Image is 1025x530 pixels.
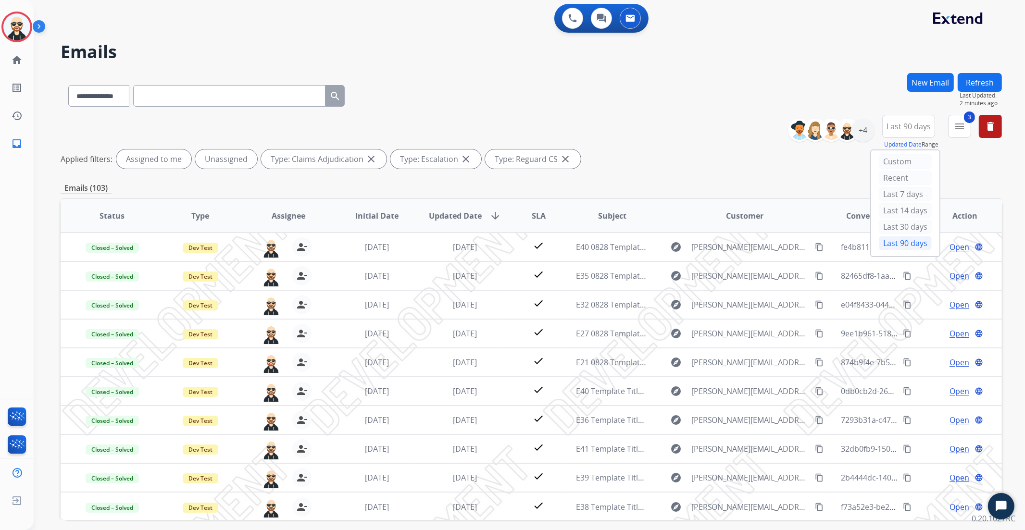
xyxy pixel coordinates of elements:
[296,414,308,426] mat-icon: person_remove
[485,149,581,169] div: Type: Reguard CS
[882,115,935,138] button: Last 90 days
[815,300,824,309] mat-icon: content_copy
[975,416,983,424] mat-icon: language
[670,385,682,397] mat-icon: explore
[576,328,776,339] span: E27 0828 Template Title: Fraud: Suspicious / Fraudulent
[86,271,139,282] span: Closed – Solved
[879,220,932,234] div: Last 30 days
[296,270,308,282] mat-icon: person_remove
[365,153,377,165] mat-icon: close
[183,329,218,339] span: Dev Test
[950,414,969,426] span: Open
[903,300,912,309] mat-icon: content_copy
[453,386,477,396] span: [DATE]
[262,382,281,402] img: agent-avatar
[975,329,983,338] mat-icon: language
[691,443,810,455] span: [PERSON_NAME][EMAIL_ADDRESS][PERSON_NAME][DOMAIN_NAME]
[975,503,983,511] mat-icon: language
[726,210,763,222] span: Customer
[3,13,30,40] img: avatar
[691,357,810,368] span: [PERSON_NAME][EMAIL_ADDRESS][PERSON_NAME][DOMAIN_NAME]
[453,357,477,368] span: [DATE]
[532,210,546,222] span: SLA
[191,210,209,222] span: Type
[851,119,875,142] div: +4
[453,242,477,252] span: [DATE]
[815,416,824,424] mat-icon: content_copy
[815,271,824,280] mat-icon: content_copy
[533,297,544,309] mat-icon: check
[365,271,389,281] span: [DATE]
[903,358,912,367] mat-icon: content_copy
[576,242,750,252] span: E40 0828 Template Title: IDV Customer Inquiries
[670,357,682,368] mat-icon: explore
[841,271,985,281] span: 82465df8-1aa5-48a0-bcc9-0a0f61a2b77c
[533,470,544,482] mat-icon: check
[365,299,389,310] span: [DATE]
[954,121,965,132] mat-icon: menu
[453,328,477,339] span: [DATE]
[560,153,571,165] mat-icon: close
[691,241,810,253] span: [PERSON_NAME][EMAIL_ADDRESS][PERSON_NAME][DOMAIN_NAME]
[975,358,983,367] mat-icon: language
[453,472,477,483] span: [DATE]
[815,444,824,453] mat-icon: content_copy
[100,210,125,222] span: Status
[841,386,987,396] span: 0db0cb2d-26a7-4e2f-9e3f-5a1b5a14376a
[815,329,824,338] mat-icon: content_copy
[576,271,775,281] span: E35 0828 Template Title: Servicer: Repair Cost Approval
[261,149,387,169] div: Type: Claims Adjudication
[670,328,682,339] mat-icon: explore
[533,413,544,424] mat-icon: check
[975,300,983,309] mat-icon: language
[576,357,834,368] span: E21 0828 Template Title: Product Protection: Wheel/Tire Photo Request
[950,241,969,253] span: Open
[86,358,139,368] span: Closed – Solved
[670,241,682,253] mat-icon: explore
[453,415,477,425] span: [DATE]
[903,329,912,338] mat-icon: content_copy
[11,82,23,94] mat-icon: list_alt
[262,266,281,286] img: agent-avatar
[86,243,139,253] span: Closed – Solved
[598,210,626,222] span: Subject
[841,328,983,339] span: 9ee1b961-5189-4ffa-bc8c-4aa1e144c7fe
[815,358,824,367] mat-icon: content_copy
[903,416,912,424] mat-icon: content_copy
[365,386,389,396] span: [DATE]
[183,358,218,368] span: Dev Test
[262,237,281,258] img: agent-avatar
[183,444,218,455] span: Dev Test
[453,444,477,454] span: [DATE]
[183,300,218,310] span: Dev Test
[691,501,810,513] span: [PERSON_NAME][EMAIL_ADDRESS][PERSON_NAME][DOMAIN_NAME]
[262,295,281,315] img: agent-avatar
[907,73,954,92] button: New Email
[691,270,810,282] span: [PERSON_NAME][EMAIL_ADDRESS][PERSON_NAME][DOMAIN_NAME]
[950,472,969,483] span: Open
[296,328,308,339] mat-icon: person_remove
[576,444,765,454] span: E41 Template Title: Reguard: IDV Customer Inquiries
[86,473,139,483] span: Closed – Solved
[879,171,932,185] div: Recent
[950,443,969,455] span: Open
[879,187,932,201] div: Last 7 days
[958,73,1002,92] button: Refresh
[296,472,308,483] mat-icon: person_remove
[670,472,682,483] mat-icon: explore
[576,299,827,310] span: E32 0828 Template Title: Shipping Protection: Five-Day Waiting Period
[964,111,975,123] span: 3
[262,468,281,488] img: agent-avatar
[950,357,969,368] span: Open
[913,199,1002,233] th: Action
[670,299,682,310] mat-icon: explore
[11,54,23,66] mat-icon: home
[985,121,996,132] mat-icon: delete
[183,271,218,282] span: Dev Test
[116,149,191,169] div: Assigned to me
[841,502,989,512] span: f73a52e3-be2e-405d-b8e8-530bac6b1734
[183,243,218,253] span: Dev Test
[670,270,682,282] mat-icon: explore
[533,355,544,367] mat-icon: check
[576,415,845,425] span: E36 Template Title: Fraud: Product - Why Denied / Terminated (No Refund)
